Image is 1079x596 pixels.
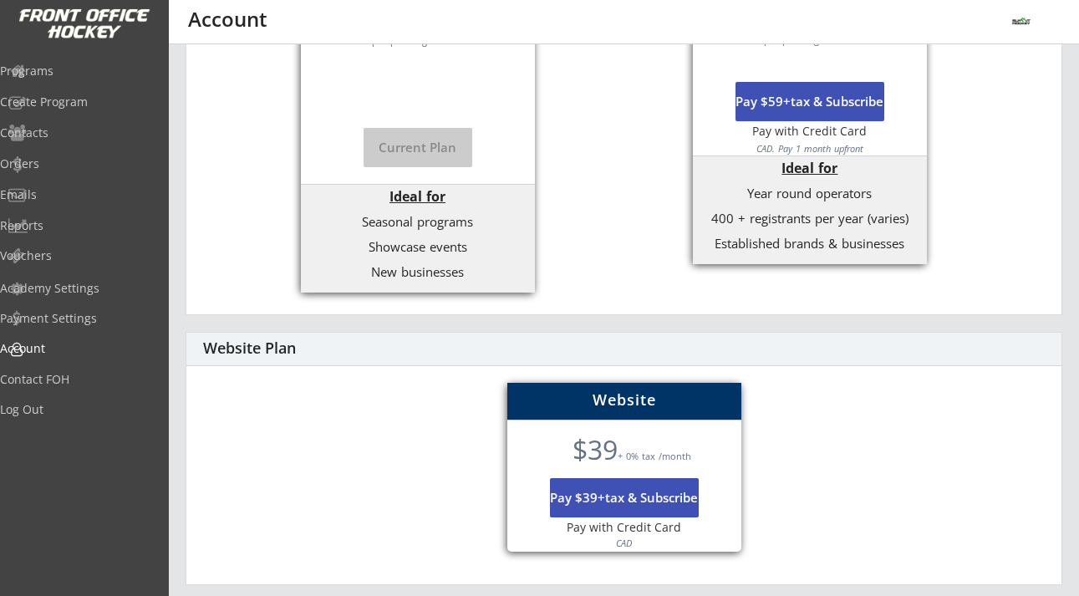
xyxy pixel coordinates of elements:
button: Pay $59+tax & Subscribe [735,82,884,121]
div: Website [507,392,741,407]
div: Pay with Credit Card [700,123,919,140]
div: Website Plan [203,339,441,358]
div: Seasonal programs Showcase events New businesses [305,190,531,278]
strong: Ideal for [389,187,445,206]
strong: Ideal for [781,159,837,177]
button: Pay $39+tax & Subscribe [550,478,699,517]
div: Year round operators 400 + registrants per year (varies) Established brands & businesses [697,161,923,250]
div: + 0% tax /month [517,434,732,466]
font: $39 [573,431,618,467]
div: CAD. Pay 1 month upfront [725,143,895,154]
div: Pay with Credit Card [507,519,741,536]
button: Current Plan [364,128,472,167]
div: CAD [539,537,710,548]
